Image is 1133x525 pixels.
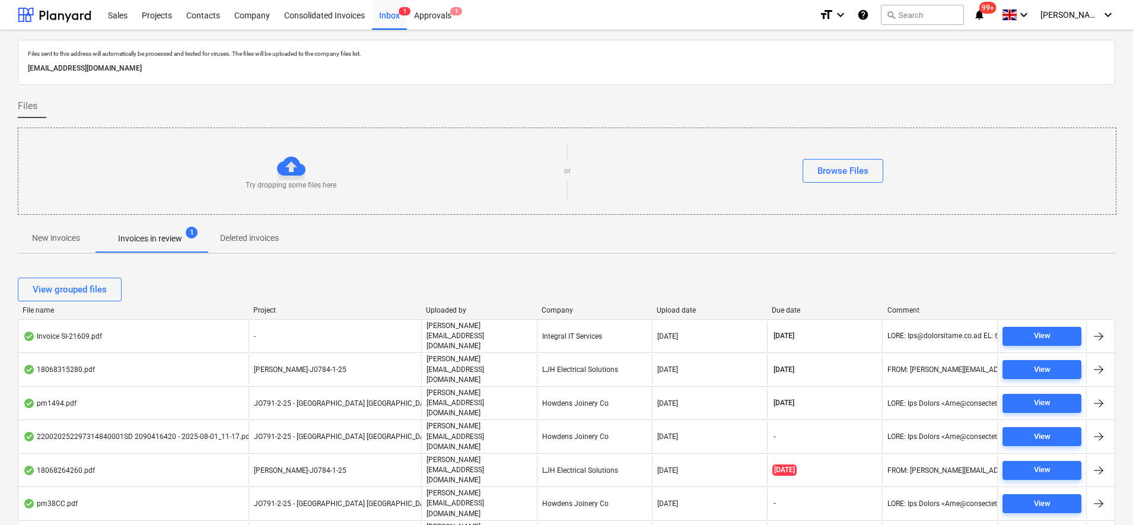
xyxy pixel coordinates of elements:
span: [DATE] [772,464,797,476]
span: JO791-2-25 - Middlemarch Coventry [254,432,435,441]
span: JO791-2-25 - Middlemarch Coventry [254,499,435,508]
span: - [254,332,256,341]
div: Integral IT Services [537,321,652,351]
p: [PERSON_NAME][EMAIL_ADDRESS][DOMAIN_NAME] [427,321,532,351]
p: [PERSON_NAME][EMAIL_ADDRESS][DOMAIN_NAME] [427,354,532,384]
div: [DATE] [657,499,678,508]
span: - [772,498,777,508]
span: 1 [450,7,462,15]
div: pm1494.pdf [23,399,77,408]
p: Try dropping some files here [246,180,336,190]
div: [DATE] [657,466,678,475]
div: LJH Electrical Solutions [537,455,652,485]
div: Project [253,306,417,314]
div: View [1034,497,1051,511]
p: New invoices [32,232,80,244]
div: Upload date [657,306,762,314]
div: File name [23,306,244,314]
div: View grouped files [33,282,107,297]
span: - [772,432,777,442]
div: Howdens Joinery Co [537,421,652,451]
span: Files [18,99,37,113]
span: Wizu York-J0784-1-25 [254,466,346,475]
button: View [1002,461,1081,480]
p: Deleted invoices [220,232,279,244]
div: 18068264260.pdf [23,466,95,475]
p: [PERSON_NAME][EMAIL_ADDRESS][DOMAIN_NAME] [427,455,532,485]
p: [PERSON_NAME][EMAIL_ADDRESS][DOMAIN_NAME] [427,488,532,518]
span: JO791-2-25 - Middlemarch Coventry [254,399,435,408]
div: OCR finished [23,432,35,441]
div: OCR finished [23,499,35,508]
div: Company [542,306,647,314]
div: OCR finished [23,332,35,341]
div: 220020252297314840001SD 2090416420 - 2025-08-01_11-17.pdf [23,432,252,441]
div: 18068315280.pdf [23,365,95,374]
div: View [1034,463,1051,477]
div: Uploaded by [426,306,532,314]
span: 1 [399,7,410,15]
p: [PERSON_NAME][EMAIL_ADDRESS][DOMAIN_NAME] [427,421,532,451]
div: View [1034,430,1051,444]
button: View [1002,427,1081,446]
div: Comment [887,306,993,314]
div: Browse Files [817,163,868,179]
span: [DATE] [772,365,795,375]
div: Try dropping some files hereorBrowse Files [18,128,1116,215]
div: [DATE] [657,332,678,341]
span: [DATE] [772,331,795,341]
div: Howdens Joinery Co [537,488,652,518]
div: Due date [772,306,877,314]
button: View [1002,327,1081,346]
p: Invoices in review [118,233,182,245]
button: View [1002,360,1081,379]
div: [DATE] [657,432,678,441]
span: Wizu York-J0784-1-25 [254,365,346,374]
div: OCR finished [23,399,35,408]
iframe: Chat Widget [1074,468,1133,525]
p: Files sent to this address will automatically be processed and tested for viruses. The files will... [28,50,1105,58]
div: OCR finished [23,466,35,475]
p: or [564,166,571,176]
button: Browse Files [803,159,883,183]
button: View [1002,394,1081,413]
div: View [1034,363,1051,377]
div: Howdens Joinery Co [537,388,652,418]
div: View [1034,396,1051,410]
div: [DATE] [657,399,678,408]
div: View [1034,329,1051,343]
span: [DATE] [772,398,795,408]
button: View [1002,494,1081,513]
div: [DATE] [657,365,678,374]
div: Invoice SI-21609.pdf [23,332,102,341]
div: pm38CC.pdf [23,499,78,508]
button: View grouped files [18,278,122,301]
span: 1 [186,227,198,238]
p: [PERSON_NAME][EMAIL_ADDRESS][DOMAIN_NAME] [427,388,532,418]
div: OCR finished [23,365,35,374]
div: LJH Electrical Solutions [537,354,652,384]
p: [EMAIL_ADDRESS][DOMAIN_NAME] [28,62,1105,75]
